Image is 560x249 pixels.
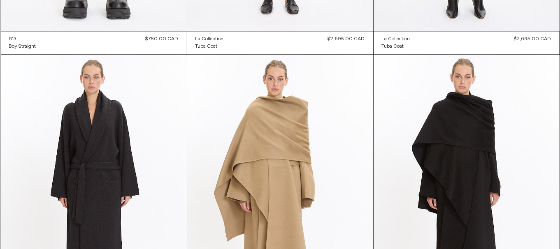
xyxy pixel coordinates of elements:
div: R13 [9,36,17,43]
div: Tuba Coat [382,43,404,50]
a: Boy Straight [9,43,36,50]
a: Tuba Coat [382,43,410,50]
a: La Collection [382,35,410,43]
div: $2,695.00 CAD [328,35,365,43]
a: La Collection [195,35,224,43]
div: Tuba Coat [195,43,218,50]
div: La Collection [195,36,224,43]
a: R13 [9,35,36,43]
div: La Collection [382,36,410,43]
a: Tuba Coat [195,43,224,50]
div: $2,695.00 CAD [514,35,551,43]
div: $750.00 CAD [146,35,179,43]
